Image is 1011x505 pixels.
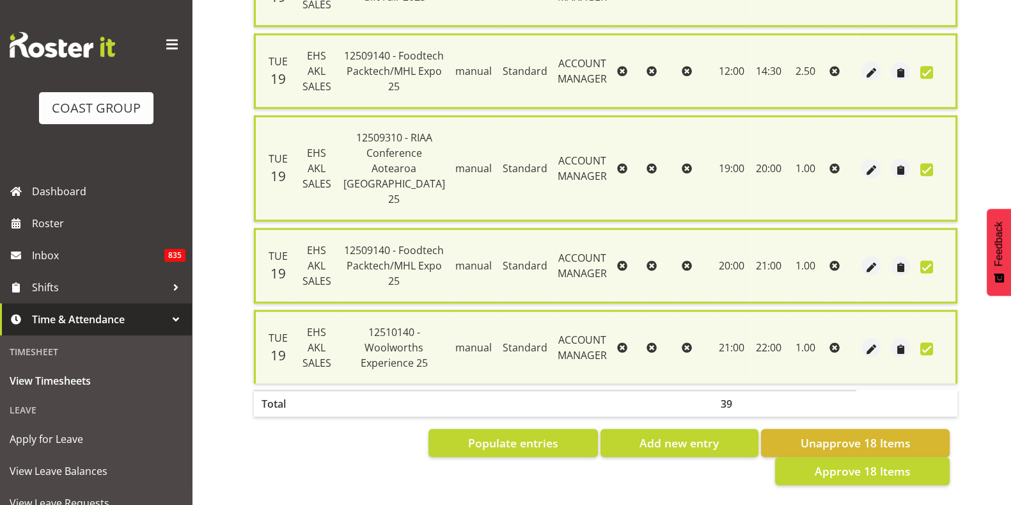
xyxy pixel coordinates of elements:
span: 19 [270,264,286,282]
span: 19 [270,167,286,185]
td: Standard [498,228,553,303]
button: Unapprove 18 Items [761,429,950,457]
span: 12509310 - RIAA Conference Aotearoa [GEOGRAPHIC_DATA] 25 [343,131,445,206]
td: 22:00 [751,310,787,383]
span: Tue [269,249,288,263]
span: Inbox [32,246,164,265]
span: ACCOUNT MANAGER [558,56,607,86]
td: 1.00 [787,228,825,303]
th: 39 [713,390,751,417]
span: Add new entry [639,435,719,451]
td: 21:00 [713,310,751,383]
th: Total [254,390,295,417]
span: 835 [164,249,185,262]
td: 21:00 [751,228,787,303]
span: Shifts [32,278,166,297]
button: Feedback - Show survey [987,209,1011,296]
td: 2.50 [787,33,825,109]
span: Apply for Leave [10,429,182,449]
td: 12:00 [713,33,751,109]
button: Approve 18 Items [775,457,950,485]
td: Standard [498,33,553,109]
td: 14:30 [751,33,787,109]
div: Timesheet [3,339,189,365]
span: Feedback [993,221,1005,266]
span: EHS AKL SALES [302,325,331,370]
span: Tue [269,152,288,166]
td: 1.00 [787,115,825,221]
span: ACCOUNT MANAGER [558,333,607,362]
span: 19 [270,70,286,88]
span: ACCOUNT MANAGER [558,251,607,280]
span: Roster [32,214,185,233]
span: manual [455,64,492,78]
button: Add new entry [600,429,758,457]
a: Apply for Leave [3,423,189,455]
span: Approve 18 Items [814,463,910,479]
span: 12509140 - Foodtech Packtech/MHL Expo 25 [344,243,444,288]
span: Unapprove 18 Items [800,435,910,451]
span: Tue [269,54,288,68]
td: 20:00 [751,115,787,221]
div: COAST GROUP [52,99,141,118]
span: Time & Attendance [32,310,166,329]
span: EHS AKL SALES [302,243,331,288]
a: View Leave Balances [3,455,189,487]
span: 19 [270,346,286,364]
span: manual [455,259,492,273]
span: ACCOUNT MANAGER [558,154,607,183]
span: Populate entries [468,435,558,451]
span: 12509140 - Foodtech Packtech/MHL Expo 25 [344,49,444,93]
td: Standard [498,115,553,221]
div: Leave [3,397,189,423]
span: EHS AKL SALES [302,49,331,93]
span: View Timesheets [10,371,182,390]
span: manual [455,161,492,175]
a: View Timesheets [3,365,189,397]
td: Standard [498,310,553,383]
span: 12510140 - Woolworths Experience 25 [361,325,428,370]
span: Tue [269,331,288,345]
td: 19:00 [713,115,751,221]
button: Populate entries [428,429,597,457]
td: 20:00 [713,228,751,303]
span: EHS AKL SALES [302,146,331,191]
img: Rosterit website logo [10,32,115,58]
span: manual [455,341,492,355]
td: 1.00 [787,310,825,383]
span: View Leave Balances [10,461,182,481]
span: Dashboard [32,182,185,201]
